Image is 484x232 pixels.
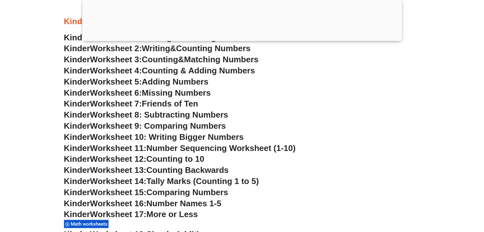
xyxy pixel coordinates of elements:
[64,33,255,42] a: KinderWorksheet 1:Trading & Coloring Numbers
[64,110,90,119] span: Kinder
[90,55,142,64] span: Worksheet 3:
[90,165,146,175] span: Worksheet 13:
[64,209,90,219] span: Kinder
[64,88,211,98] a: KinderWorksheet 6:Missing Numbers
[146,209,198,219] span: More or Less
[64,77,90,86] span: Kinder
[90,209,146,219] span: Worksheet 17:
[146,176,259,186] span: Tally Marks (Counting 1 to 5)
[142,99,198,108] span: Friends of Ten
[146,199,221,208] span: Number Names 1-5
[64,176,90,186] span: Kinder
[64,77,208,86] a: KinderWorksheet 5:Adding Numbers
[142,44,170,53] span: Writing
[64,33,90,42] span: Kinder
[90,121,226,131] span: Worksheet 9: Comparing Numbers
[90,176,146,186] span: Worksheet 14:
[90,77,142,86] span: Worksheet 5:
[64,66,90,75] span: Kinder
[146,154,204,164] span: Counting to 10
[64,99,90,108] span: Kinder
[146,143,296,153] span: Number Sequencing Worksheet (1-10)
[176,44,250,53] span: Counting Numbers
[64,143,90,153] span: Kinder
[90,66,142,75] span: Worksheet 4:
[64,220,109,228] div: Math worksheets
[64,55,90,64] span: Kinder
[90,99,142,108] span: Worksheet 7:
[90,154,146,164] span: Worksheet 12:
[64,121,226,131] a: KinderWorksheet 9: Comparing Numbers
[90,44,142,53] span: Worksheet 2:
[142,55,178,64] span: Counting
[64,99,198,108] a: KinderWorksheet 7:Friends of Ten
[64,66,255,75] a: KinderWorksheet 4:Counting & Adding Numbers
[90,143,146,153] span: Worksheet 11:
[90,199,146,208] span: Worksheet 16:
[64,199,90,208] span: Kinder
[90,33,142,42] span: Worksheet 1:
[64,132,244,142] a: KinderWorksheet 10: Writing Bigger Numbers
[64,44,251,53] a: KinderWorksheet 2:Writing&Counting Numbers
[64,154,90,164] span: Kinder
[184,55,258,64] span: Matching Numbers
[146,188,228,197] span: Comparing Numbers
[90,188,146,197] span: Worksheet 15:
[64,88,90,98] span: Kinder
[142,77,208,86] span: Adding Numbers
[64,55,259,64] a: KinderWorksheet 3:Counting&Matching Numbers
[142,33,255,42] span: Trading & Coloring Numbers
[71,221,109,227] span: Math worksheets
[90,88,142,98] span: Worksheet 6:
[142,66,255,75] span: Counting & Adding Numbers
[64,132,90,142] span: Kinder
[90,110,228,119] span: Worksheet 8: Subtracting Numbers
[64,110,228,119] a: KinderWorksheet 8: Subtracting Numbers
[64,16,420,27] h3: Kindergarten Math Worksheets
[64,121,90,131] span: Kinder
[146,165,228,175] span: Counting Backwards
[142,88,211,98] span: Missing Numbers
[64,165,90,175] span: Kinder
[64,188,90,197] span: Kinder
[378,160,484,232] iframe: Chat Widget
[64,44,90,53] span: Kinder
[90,132,244,142] span: Worksheet 10: Writing Bigger Numbers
